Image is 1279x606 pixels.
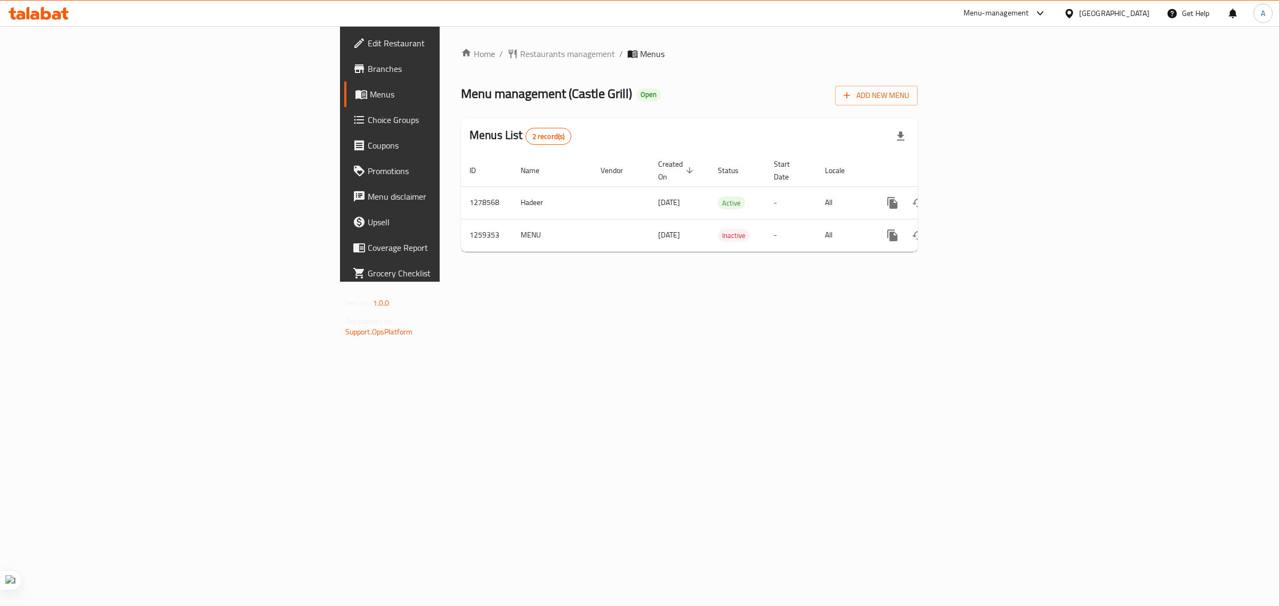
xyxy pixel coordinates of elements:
a: Menu disclaimer [344,184,554,209]
span: 1.0.0 [373,296,390,310]
span: Coverage Report [368,241,545,254]
a: Grocery Checklist [344,260,554,286]
span: Open [636,90,661,99]
td: - [765,186,816,219]
a: Edit Restaurant [344,30,554,56]
span: Menus [370,88,545,101]
td: All [816,186,871,219]
span: [DATE] [658,228,680,242]
div: Menu-management [964,7,1029,20]
span: Created On [658,158,697,183]
a: Choice Groups [344,107,554,133]
span: Menus [640,47,665,60]
span: Branches [368,62,545,75]
li: / [619,47,623,60]
a: Upsell [344,209,554,235]
div: [GEOGRAPHIC_DATA] [1079,7,1150,19]
span: Edit Restaurant [368,37,545,50]
span: A [1261,7,1265,19]
span: 2 record(s) [526,132,571,142]
span: Coupons [368,139,545,152]
div: Total records count [525,128,572,145]
span: Upsell [368,216,545,228]
span: Choice Groups [368,113,545,126]
td: All [816,219,871,251]
a: Restaurants management [507,47,615,60]
button: Change Status [905,190,931,216]
span: Get support on: [345,314,394,328]
span: Version: [345,296,371,310]
div: Export file [888,124,913,149]
span: Status [718,164,752,177]
a: Coverage Report [344,235,554,260]
span: Name [521,164,553,177]
span: Add New Menu [844,89,909,102]
a: Coupons [344,133,554,158]
span: Locale [825,164,859,177]
a: Branches [344,56,554,81]
nav: breadcrumb [461,47,918,60]
span: Inactive [718,230,750,242]
a: Support.OpsPlatform [345,325,413,339]
button: Change Status [905,223,931,248]
span: ID [469,164,490,177]
a: Promotions [344,158,554,184]
span: Grocery Checklist [368,267,545,280]
span: Menu disclaimer [368,190,545,203]
span: [DATE] [658,195,680,209]
span: Active [718,197,745,209]
h2: Menus List [469,127,571,145]
div: Open [636,88,661,101]
td: - [765,219,816,251]
a: Menus [344,81,554,107]
button: more [880,190,905,216]
span: Start Date [774,158,804,183]
span: Promotions [368,165,545,177]
th: Actions [871,154,991,187]
button: Add New Menu [835,86,918,105]
table: enhanced table [461,154,991,252]
div: Inactive [718,229,750,242]
span: Restaurants management [520,47,615,60]
button: more [880,223,905,248]
span: Vendor [601,164,637,177]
